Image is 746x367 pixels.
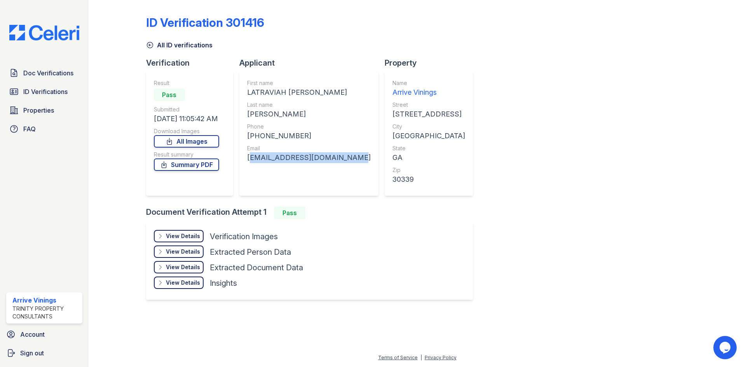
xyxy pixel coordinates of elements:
[3,345,85,361] a: Sign out
[146,16,264,30] div: ID Verification 301416
[392,79,465,98] a: Name Arrive Vinings
[154,151,219,158] div: Result summary
[713,336,738,359] iframe: chat widget
[210,247,291,257] div: Extracted Person Data
[23,124,36,134] span: FAQ
[146,40,213,50] a: All ID verifications
[392,174,465,185] div: 30339
[210,278,237,289] div: Insights
[154,106,219,113] div: Submitted
[12,296,79,305] div: Arrive Vinings
[247,123,371,130] div: Phone
[166,263,200,271] div: View Details
[3,25,85,40] img: CE_Logo_Blue-a8612792a0a2168367f1c8372b55b34899dd931a85d93a1a3d3e32e68fde9ad4.png
[247,144,371,152] div: Email
[166,248,200,256] div: View Details
[6,121,82,137] a: FAQ
[392,166,465,174] div: Zip
[274,207,305,219] div: Pass
[378,355,418,360] a: Terms of Service
[210,262,303,273] div: Extracted Document Data
[247,109,371,120] div: [PERSON_NAME]
[12,305,79,320] div: Trinity Property Consultants
[392,123,465,130] div: City
[146,207,479,219] div: Document Verification Attempt 1
[247,101,371,109] div: Last name
[210,231,278,242] div: Verification Images
[3,327,85,342] a: Account
[23,68,73,78] span: Doc Verifications
[20,330,45,339] span: Account
[392,87,465,98] div: Arrive Vinings
[6,84,82,99] a: ID Verifications
[20,348,44,358] span: Sign out
[392,152,465,163] div: GA
[425,355,457,360] a: Privacy Policy
[392,109,465,120] div: [STREET_ADDRESS]
[146,57,239,68] div: Verification
[154,135,219,148] a: All Images
[392,101,465,109] div: Street
[154,127,219,135] div: Download Images
[154,89,185,101] div: Pass
[166,279,200,287] div: View Details
[154,79,219,87] div: Result
[247,79,371,87] div: First name
[392,130,465,141] div: [GEOGRAPHIC_DATA]
[247,87,371,98] div: LATRAVIAH [PERSON_NAME]
[247,130,371,141] div: [PHONE_NUMBER]
[6,103,82,118] a: Properties
[6,65,82,81] a: Doc Verifications
[239,57,385,68] div: Applicant
[154,158,219,171] a: Summary PDF
[23,87,68,96] span: ID Verifications
[392,79,465,87] div: Name
[420,355,422,360] div: |
[154,113,219,124] div: [DATE] 11:05:42 AM
[385,57,479,68] div: Property
[392,144,465,152] div: State
[23,106,54,115] span: Properties
[247,152,371,163] div: [EMAIL_ADDRESS][DOMAIN_NAME]
[166,232,200,240] div: View Details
